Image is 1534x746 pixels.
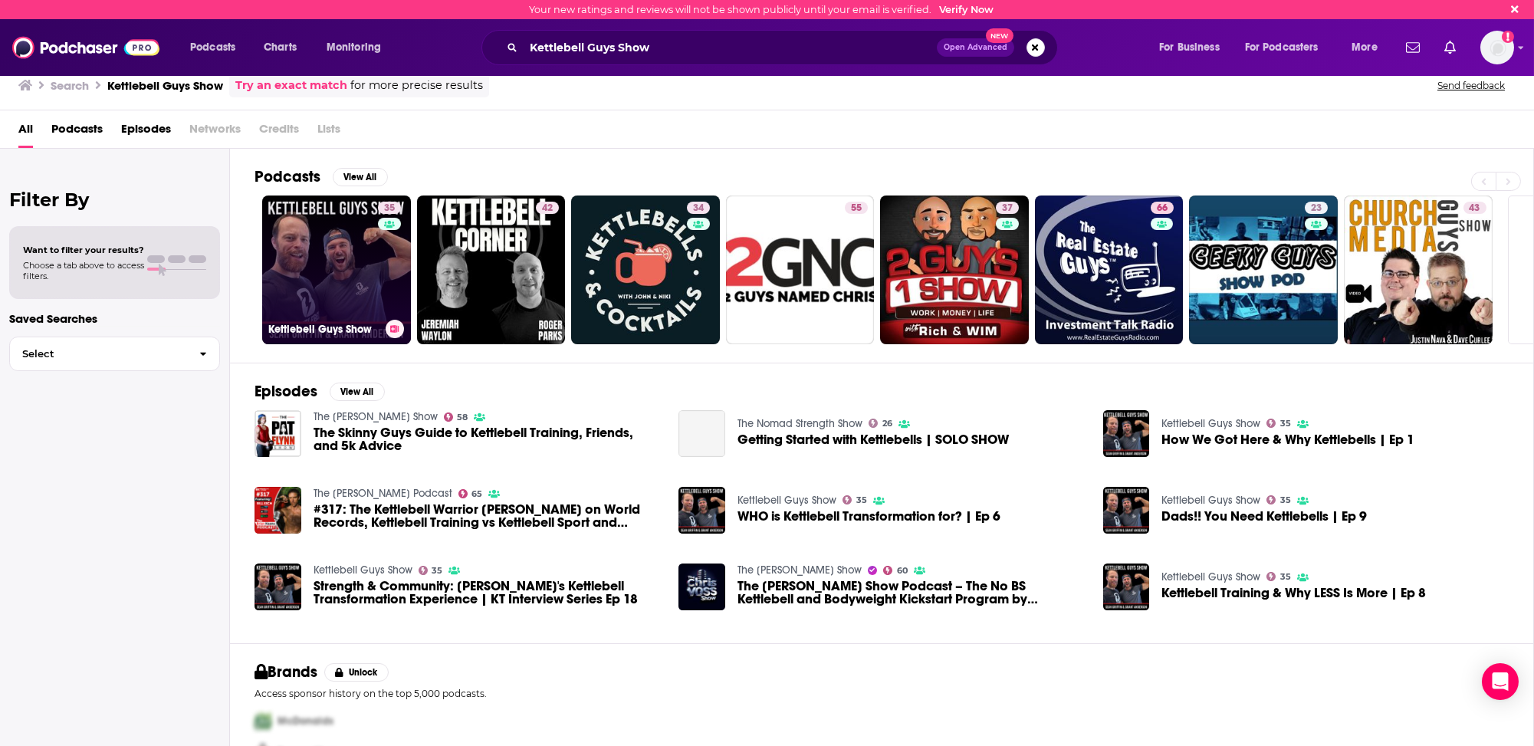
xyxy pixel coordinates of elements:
[264,37,297,58] span: Charts
[1161,510,1367,523] a: Dads!! You Need Kettlebells | Ep 9
[51,78,89,93] h3: Search
[1148,35,1239,60] button: open menu
[737,580,1085,606] span: The [PERSON_NAME] Show Podcast – The No BS Kettlebell and Bodyweight Kickstart Program by [PERSON...
[330,383,385,401] button: View All
[524,35,937,60] input: Search podcasts, credits, & more...
[255,564,301,610] img: Strength & Community: Miguel's Kettlebell Transformation Experience | KT Interview Series Ep 18
[1266,572,1291,581] a: 35
[1245,37,1319,58] span: For Podcasters
[880,196,1029,344] a: 37
[314,580,661,606] a: Strength & Community: Miguel's Kettlebell Transformation Experience | KT Interview Series Ep 18
[9,311,220,326] p: Saved Searches
[536,202,559,214] a: 42
[1280,420,1291,427] span: 35
[268,323,379,336] h3: Kettlebell Guys Show
[23,245,144,255] span: Want to filter your results?
[1482,663,1519,700] div: Open Intercom Messenger
[687,202,710,214] a: 34
[1480,31,1514,64] button: Show profile menu
[1344,196,1493,344] a: 43
[996,202,1019,214] a: 37
[737,564,862,577] a: The Chris Voss Show
[255,487,301,534] img: #317: The Kettlebell Warrior Bill Esch on World Records, Kettlebell Training vs Kettlebell Sport ...
[1103,564,1150,610] img: Kettlebell Training & Why LESS Is More | Ep 8
[316,35,401,60] button: open menu
[939,4,994,15] a: Verify Now
[333,168,388,186] button: View All
[9,189,220,211] h2: Filter By
[314,487,452,500] a: The Brian Keane Podcast
[235,77,347,94] a: Try an exact match
[314,580,661,606] span: Strength & Community: [PERSON_NAME]'s Kettlebell Transformation Experience | KT Interview Series ...
[259,117,299,148] span: Credits
[1502,31,1514,43] svg: Email not verified
[432,567,442,574] span: 35
[678,487,725,534] img: WHO is Kettlebell Transformation for? | Ep 6
[1103,487,1150,534] img: Dads!! You Need Kettlebells | Ep 9
[737,494,836,507] a: Kettlebell Guys Show
[12,33,159,62] a: Podchaser - Follow, Share and Rate Podcasts
[678,410,725,457] a: Getting Started with Kettlebells | SOLO SHOW
[314,426,661,452] a: The Skinny Guys Guide to Kettlebell Training, Friends, and 5k Advice
[851,201,862,216] span: 55
[255,167,320,186] h2: Podcasts
[254,35,306,60] a: Charts
[1103,410,1150,457] img: How We Got Here & Why Kettlebells | Ep 1
[856,497,867,504] span: 35
[1433,79,1509,92] button: Send feedback
[121,117,171,148] a: Episodes
[189,117,241,148] span: Networks
[1157,201,1168,216] span: 66
[18,117,33,148] a: All
[444,412,468,422] a: 58
[1280,497,1291,504] span: 35
[255,688,1509,699] p: Access sponsor history on the top 5,000 podcasts.
[458,489,483,498] a: 65
[314,503,661,529] a: #317: The Kettlebell Warrior Bill Esch on World Records, Kettlebell Training vs Kettlebell Sport ...
[1151,202,1174,214] a: 66
[324,663,389,682] button: Unlock
[1235,35,1341,60] button: open menu
[1480,31,1514,64] img: User Profile
[255,662,318,682] h2: Brands
[1341,35,1397,60] button: open menu
[678,564,725,610] a: The Chris Voss Show Podcast – The No BS Kettlebell and Bodyweight Kickstart Program by Aleks Salkin
[51,117,103,148] a: Podcasts
[1189,196,1338,344] a: 23
[1159,37,1220,58] span: For Business
[314,564,412,577] a: Kettlebell Guys Show
[1161,570,1260,583] a: Kettlebell Guys Show
[1470,201,1480,216] span: 43
[9,337,220,371] button: Select
[248,705,278,737] img: First Pro Logo
[107,78,223,93] h3: Kettlebell Guys Show
[190,37,235,58] span: Podcasts
[737,433,1009,446] a: Getting Started with Kettlebells | SOLO SHOW
[457,414,468,421] span: 58
[23,260,144,281] span: Choose a tab above to access filters.
[278,715,333,728] span: McDonalds
[1400,35,1426,61] a: Show notifications dropdown
[314,410,438,423] a: The Pat Flynn Show
[937,38,1014,57] button: Open AdvancedNew
[845,202,868,214] a: 55
[327,37,381,58] span: Monitoring
[882,420,892,427] span: 26
[255,167,388,186] a: PodcastsView All
[693,201,704,216] span: 34
[350,77,483,94] span: for more precise results
[262,196,411,344] a: 35Kettlebell Guys Show
[314,503,661,529] span: #317: The Kettlebell Warrior [PERSON_NAME] on World Records, Kettlebell Training vs Kettlebell Sp...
